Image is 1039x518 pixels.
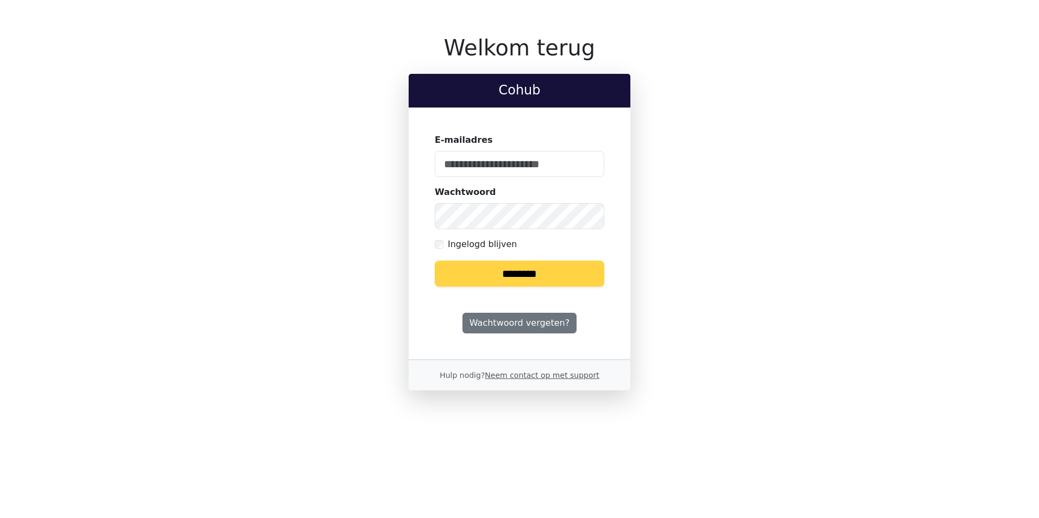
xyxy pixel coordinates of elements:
[440,371,599,380] small: Hulp nodig?
[435,134,493,147] label: E-mailadres
[409,35,630,61] h1: Welkom terug
[435,186,496,199] label: Wachtwoord
[462,313,577,333] a: Wachtwoord vergeten?
[417,83,622,98] h2: Cohub
[448,238,517,251] label: Ingelogd blijven
[485,371,599,380] a: Neem contact op met support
